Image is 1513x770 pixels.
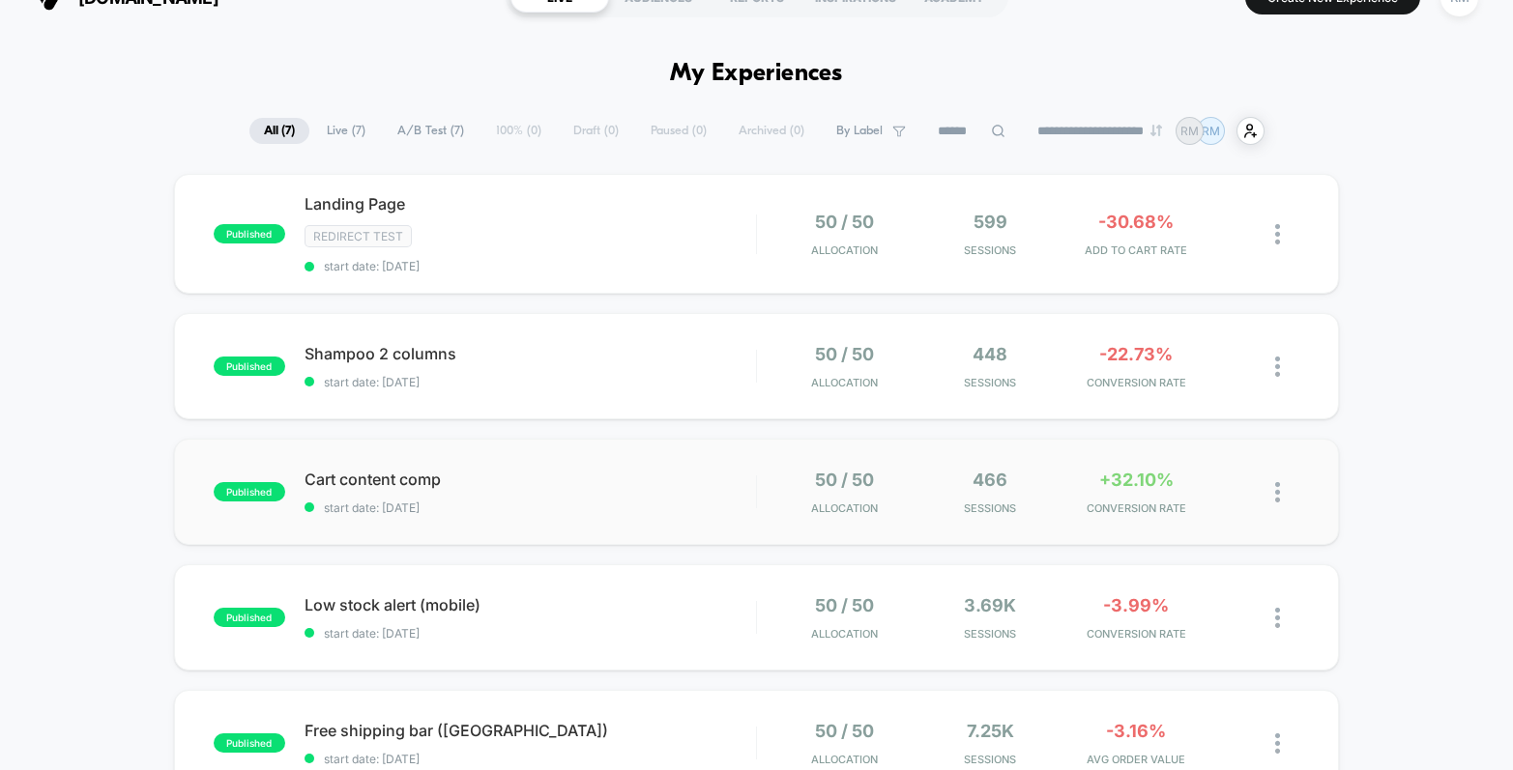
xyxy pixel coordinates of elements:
span: -3.99% [1103,595,1169,615]
span: Cart content comp [305,470,756,489]
span: 7.25k [967,721,1014,741]
span: published [214,608,285,627]
img: close [1275,608,1280,628]
span: published [214,733,285,753]
span: 466 [973,470,1007,490]
span: start date: [DATE] [305,375,756,389]
span: start date: [DATE] [305,259,756,273]
span: 50 / 50 [815,595,874,615]
span: published [214,224,285,243]
span: CONVERSION RATE [1068,501,1205,515]
span: Allocation [811,627,878,641]
span: Allocation [811,376,878,389]
span: Live ( 7 ) [312,118,380,144]
img: end [1150,125,1162,136]
span: 599 [974,212,1007,232]
span: Allocation [811,501,878,515]
img: close [1275,482,1280,502]
span: +32.10% [1099,470,1174,490]
span: Sessions [922,376,1059,389]
span: Sessions [922,753,1059,766]
div: Duration [543,398,595,419]
span: 50 / 50 [815,344,874,364]
span: Allocation [811,243,878,257]
button: Play, NEW DEMO 2025-VEED.mp4 [363,194,409,241]
span: start date: [DATE] [305,626,756,641]
span: start date: [DATE] [305,500,756,515]
span: All ( 7 ) [249,118,309,144]
span: -3.16% [1106,721,1166,741]
span: Sessions [922,501,1059,515]
p: RM [1202,124,1220,138]
span: CONVERSION RATE [1068,627,1205,641]
span: Redirect Test [305,225,412,247]
span: ADD TO CART RATE [1068,243,1205,257]
span: -30.68% [1098,212,1174,232]
span: Landing Page [305,194,756,214]
span: published [214,356,285,376]
span: 3.69k [964,595,1016,615]
span: Low stock alert (mobile) [305,595,756,614]
span: Sessions [922,243,1059,257]
span: 50 / 50 [815,721,874,741]
span: Free shipping bar ([GEOGRAPHIC_DATA]) [305,721,756,740]
span: published [214,482,285,501]
span: 50 / 50 [815,212,874,232]
span: By Label [836,124,883,138]
span: Sessions [922,627,1059,641]
input: Volume [632,400,690,418]
span: 50 / 50 [815,470,874,490]
img: close [1275,224,1280,244]
span: 448 [973,344,1007,364]
span: -22.73% [1099,344,1173,364]
span: Allocation [811,753,878,766]
span: AVG ORDER VALUE [1068,753,1205,766]
span: Shampoo 2 columns [305,344,756,363]
button: Play, NEW DEMO 2025-VEED.mp4 [10,393,41,424]
span: start date: [DATE] [305,752,756,766]
img: close [1275,733,1280,754]
input: Seek [15,367,761,385]
span: A/B Test ( 7 ) [383,118,479,144]
img: close [1275,356,1280,377]
div: Current time [496,398,540,419]
h1: My Experiences [670,60,843,88]
p: RM [1180,124,1199,138]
